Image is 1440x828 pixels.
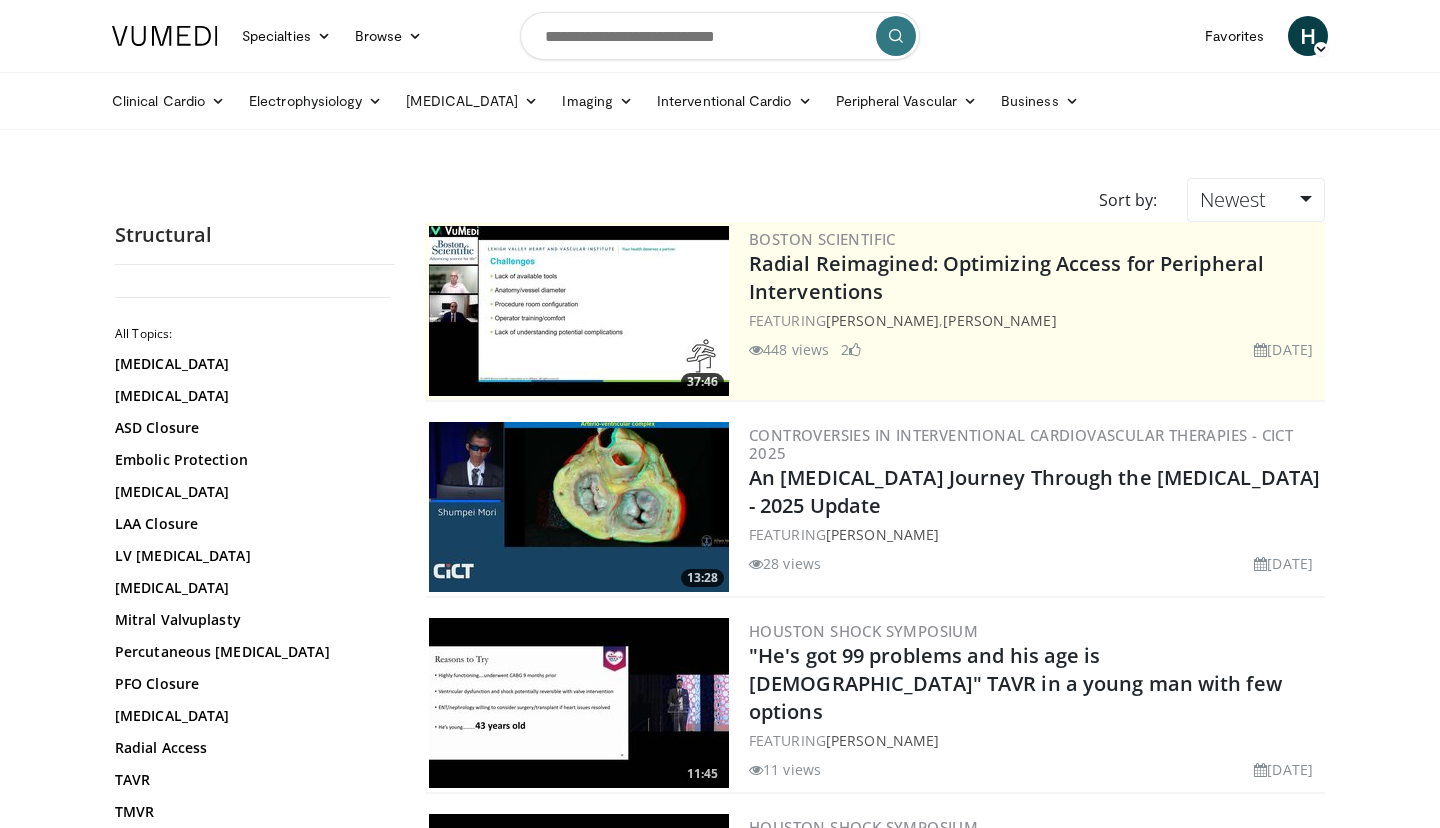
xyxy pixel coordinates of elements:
span: 37:46 [681,373,724,391]
input: Search topics, interventions [520,12,920,60]
span: 13:28 [681,569,724,587]
a: [PERSON_NAME] [943,311,1056,330]
a: [MEDICAL_DATA] [115,386,385,406]
a: [PERSON_NAME] [826,311,939,330]
li: 28 views [749,553,821,574]
a: Electrophysiology [237,81,394,121]
a: Radial Reimagined: Optimizing Access for Peripheral Interventions [749,250,1264,305]
a: [MEDICAL_DATA] [115,354,385,374]
a: [PERSON_NAME] [826,731,939,750]
span: Newest [1200,186,1266,213]
a: ASD Closure [115,418,385,438]
a: Imaging [550,81,645,121]
a: 13:28 [429,422,729,592]
li: 11 views [749,759,821,780]
a: LV [MEDICAL_DATA] [115,546,385,566]
a: LAA Closure [115,514,385,534]
a: PFO Closure [115,674,385,694]
a: Peripheral Vascular [824,81,989,121]
a: Percutaneous [MEDICAL_DATA] [115,642,385,662]
a: Newest [1187,178,1325,222]
h2: All Topics: [115,326,390,342]
img: cbb05686-43aa-4ddf-a42c-0c3e67aa21d1.300x170_q85_crop-smart_upscale.jpg [429,618,729,788]
img: a7f58201-7f07-4465-b553-3c6145e41e62.300x170_q85_crop-smart_upscale.jpg [429,422,729,592]
a: H [1288,16,1328,56]
a: Favorites [1193,16,1276,56]
a: Controversies in Interventional Cardiovascular Therapies - CICT 2025 [749,425,1293,463]
img: c038ed19-16d5-403f-b698-1d621e3d3fd1.300x170_q85_crop-smart_upscale.jpg [429,226,729,396]
a: Business [989,81,1091,121]
li: 448 views [749,339,829,360]
a: An [MEDICAL_DATA] Journey Through the [MEDICAL_DATA] - 2025 Update [749,464,1320,519]
li: [DATE] [1254,759,1313,780]
a: 37:46 [429,226,729,396]
a: Interventional Cardio [645,81,824,121]
a: [MEDICAL_DATA] [115,578,385,598]
li: 2 [841,339,861,360]
a: Boston Scientific [749,229,896,249]
li: [DATE] [1254,553,1313,574]
div: FEATURING , [749,310,1321,331]
a: [MEDICAL_DATA] [115,482,385,502]
a: Mitral Valvuplasty [115,610,385,630]
a: [MEDICAL_DATA] [115,706,385,726]
div: Sort by: [1084,178,1172,222]
a: "He's got 99 problems and his age is [DEMOGRAPHIC_DATA]" TAVR in a young man with few options [749,642,1282,725]
span: 11:45 [681,765,724,783]
a: Specialties [230,16,343,56]
img: VuMedi Logo [112,26,218,46]
a: Radial Access [115,738,385,758]
a: Houston Shock Symposium [749,621,978,641]
a: Embolic Protection [115,450,385,470]
div: FEATURING [749,524,1321,545]
a: TAVR [115,770,385,790]
a: [MEDICAL_DATA] [394,81,550,121]
div: FEATURING [749,730,1321,751]
a: Clinical Cardio [100,81,237,121]
h2: Structural [115,222,395,248]
a: TMVR [115,802,385,822]
a: [PERSON_NAME] [826,525,939,544]
li: [DATE] [1254,339,1313,360]
a: 11:45 [429,618,729,788]
a: Browse [343,16,435,56]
